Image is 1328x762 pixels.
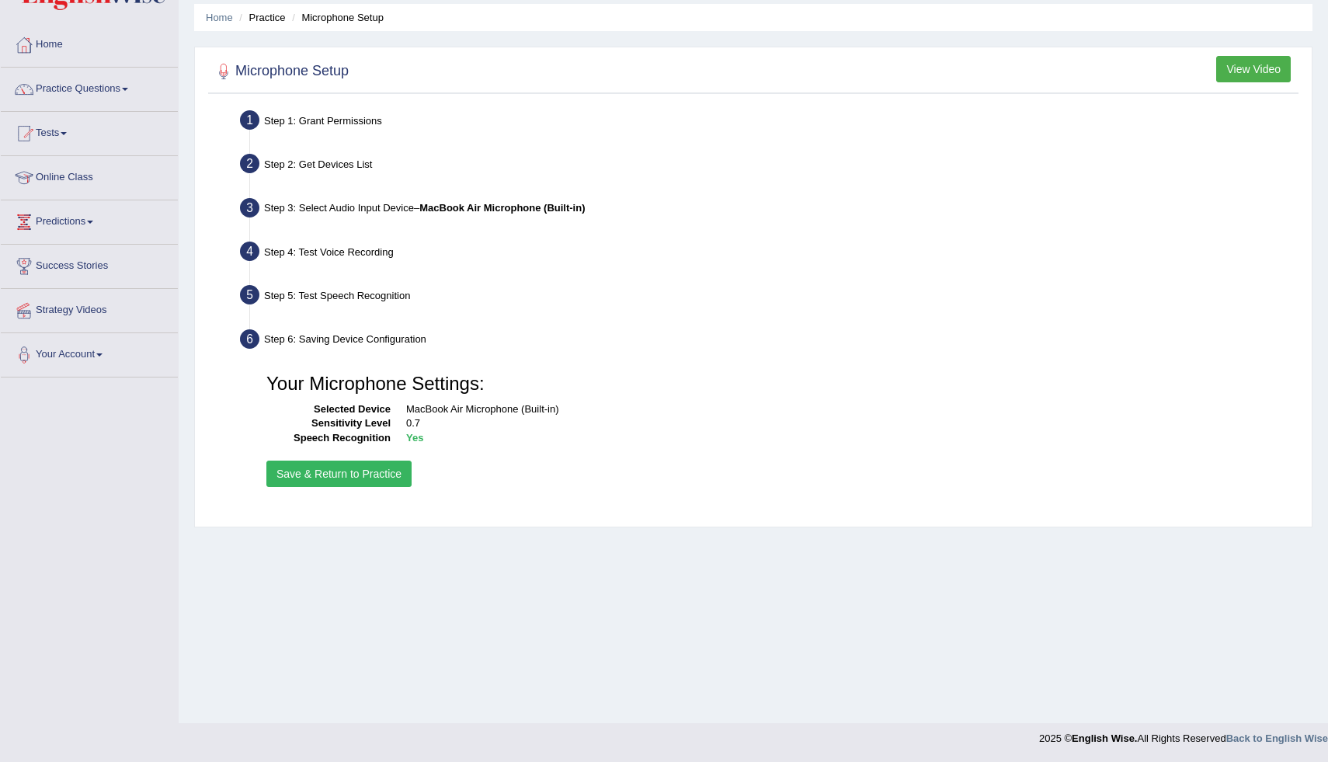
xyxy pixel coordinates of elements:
a: Practice Questions [1,68,178,106]
a: Your Account [1,333,178,372]
dt: Speech Recognition [266,431,391,446]
dd: MacBook Air Microphone (Built-in) [406,402,1287,417]
a: Home [1,23,178,62]
button: Save & Return to Practice [266,461,412,487]
a: Back to English Wise [1226,732,1328,744]
div: Step 5: Test Speech Recognition [233,280,1305,315]
b: MacBook Air Microphone (Built-in) [419,202,585,214]
b: Yes [406,432,423,444]
dd: 0.7 [406,416,1287,431]
dt: Sensitivity Level [266,416,391,431]
li: Practice [235,10,285,25]
span: – [414,202,586,214]
dt: Selected Device [266,402,391,417]
div: Step 3: Select Audio Input Device [233,193,1305,228]
div: Step 1: Grant Permissions [233,106,1305,140]
a: Success Stories [1,245,178,284]
div: Step 4: Test Voice Recording [233,237,1305,271]
div: Step 2: Get Devices List [233,149,1305,183]
div: Step 6: Saving Device Configuration [233,325,1305,359]
a: Home [206,12,233,23]
strong: English Wise. [1072,732,1137,744]
a: Strategy Videos [1,289,178,328]
li: Microphone Setup [288,10,384,25]
h2: Microphone Setup [212,60,349,83]
a: Online Class [1,156,178,195]
a: Predictions [1,200,178,239]
div: 2025 © All Rights Reserved [1039,723,1328,746]
button: View Video [1216,56,1291,82]
h3: Your Microphone Settings: [266,374,1287,394]
a: Tests [1,112,178,151]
